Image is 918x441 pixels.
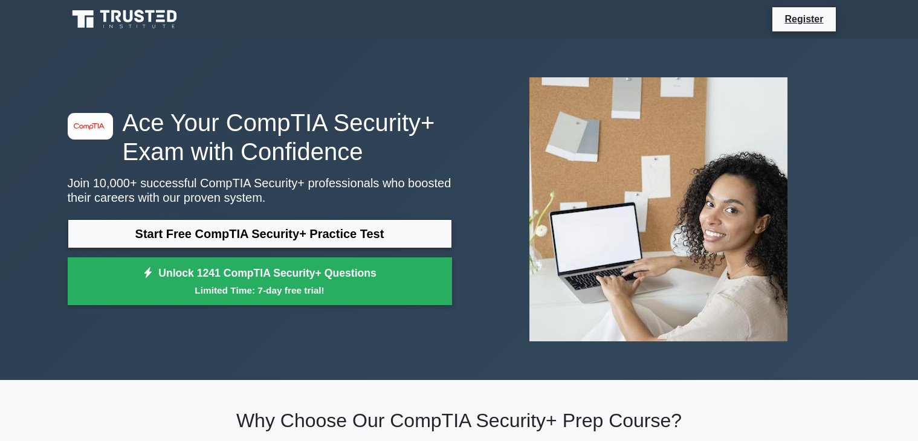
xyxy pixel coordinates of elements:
h2: Why Choose Our CompTIA Security+ Prep Course? [68,409,851,432]
small: Limited Time: 7-day free trial! [83,283,437,297]
h1: Ace Your CompTIA Security+ Exam with Confidence [68,108,452,166]
a: Register [777,11,830,27]
a: Start Free CompTIA Security+ Practice Test [68,219,452,248]
p: Join 10,000+ successful CompTIA Security+ professionals who boosted their careers with our proven... [68,176,452,205]
a: Unlock 1241 CompTIA Security+ QuestionsLimited Time: 7-day free trial! [68,257,452,306]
